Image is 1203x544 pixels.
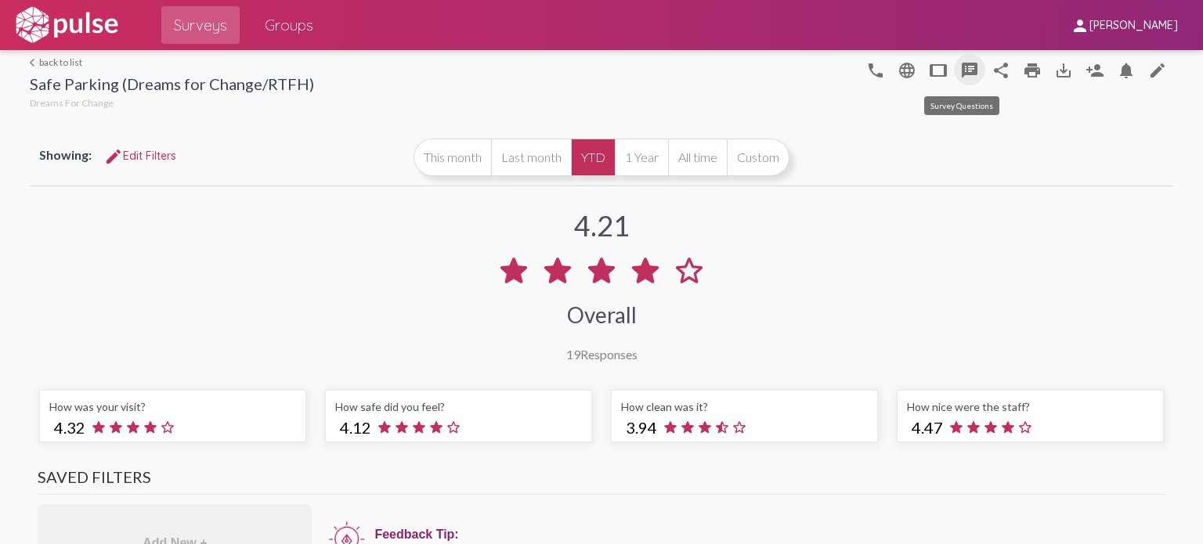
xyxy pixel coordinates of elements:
mat-icon: Edit Filters [104,147,123,166]
mat-icon: language [866,61,885,80]
button: language [891,54,923,85]
button: speaker_notes [954,54,985,85]
div: Safe Parking (Dreams for Change/RTFH) [30,74,314,97]
a: language [1142,54,1173,85]
mat-icon: arrow_back_ios [30,58,39,67]
div: How was your visit? [49,400,296,413]
span: 19 [566,347,580,362]
span: 4.47 [912,418,943,437]
button: tablet [923,54,954,85]
a: Groups [252,6,326,44]
button: Person [1079,54,1111,85]
div: How clean was it? [621,400,868,413]
mat-icon: Share [992,61,1010,80]
span: Surveys [174,11,227,39]
span: 4.12 [340,418,371,437]
mat-icon: speaker_notes [960,61,979,80]
span: Dreams For Change [30,97,114,109]
mat-icon: person [1071,16,1089,35]
button: This month [414,139,491,176]
span: 4.32 [54,418,85,437]
a: print [1017,54,1048,85]
div: Feedback Tip: [374,528,1157,542]
span: Showing: [39,147,92,162]
div: Overall [567,301,637,328]
button: Share [985,54,1017,85]
mat-icon: Download [1054,61,1073,80]
span: [PERSON_NAME] [1089,19,1178,33]
button: language [860,54,891,85]
button: Custom [727,139,789,176]
img: white-logo.svg [13,5,121,45]
a: back to list [30,56,314,68]
button: Download [1048,54,1079,85]
button: Edit FiltersEdit Filters [92,142,189,170]
div: How safe did you feel? [335,400,582,413]
mat-icon: Bell [1117,61,1136,80]
mat-icon: tablet [929,61,948,80]
button: [PERSON_NAME] [1058,10,1190,39]
div: Responses [566,347,638,362]
button: Bell [1111,54,1142,85]
span: Groups [265,11,313,39]
mat-icon: print [1023,61,1042,80]
mat-icon: Person [1086,61,1104,80]
div: How nice were the staff? [907,400,1154,413]
h3: Saved Filters [38,467,1165,495]
button: YTD [571,139,615,176]
span: 3.94 [626,418,657,437]
mat-icon: language [898,61,916,80]
mat-icon: language [1148,61,1167,80]
button: Last month [491,139,571,176]
a: Surveys [161,6,240,44]
button: 1 Year [615,139,668,176]
button: All time [668,139,727,176]
div: 4.21 [574,208,630,243]
span: Edit Filters [104,149,176,163]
